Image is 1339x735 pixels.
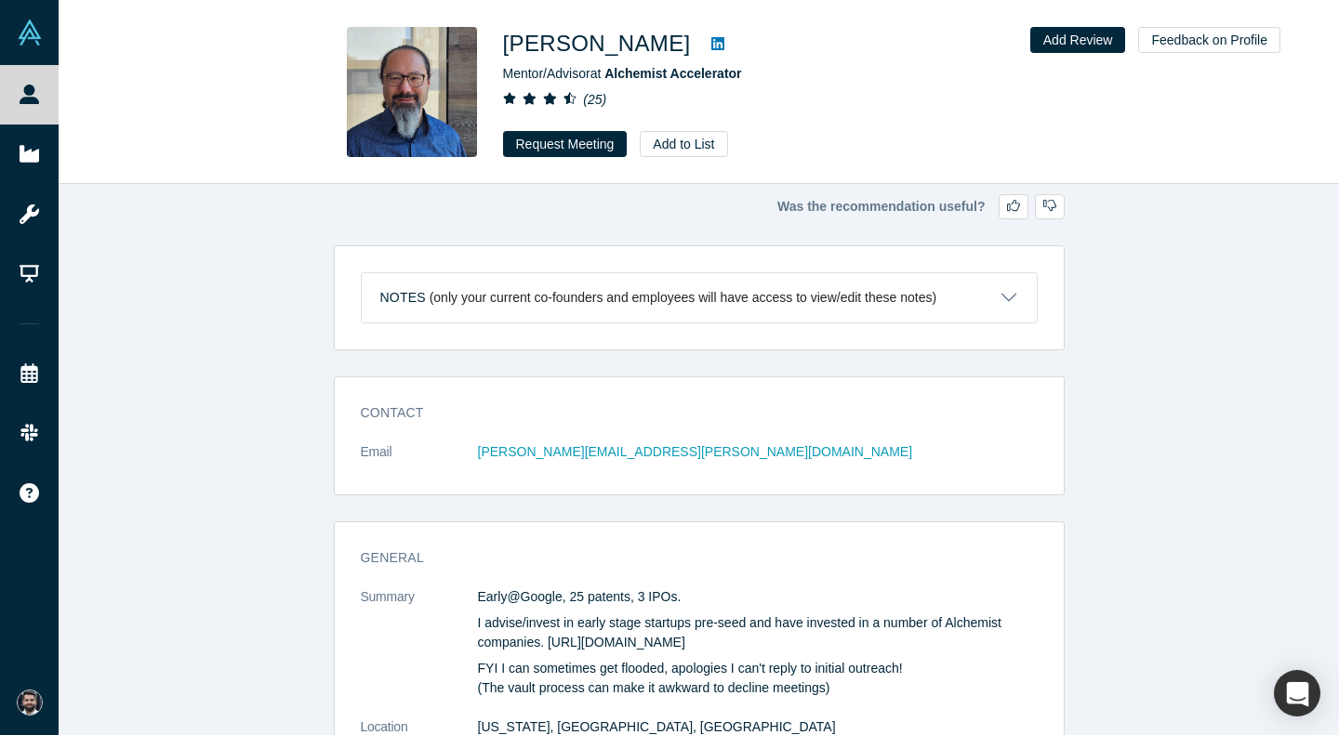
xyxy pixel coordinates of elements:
[604,66,741,81] a: Alchemist Accelerator
[503,131,628,157] button: Request Meeting
[361,548,1012,568] h3: General
[640,131,727,157] button: Add to List
[334,194,1065,219] div: Was the recommendation useful?
[430,290,937,306] p: (only your current co-founders and employees will have access to view/edit these notes)
[583,92,606,107] i: ( 25 )
[361,442,478,481] dt: Email
[347,27,477,157] img: Adam Sah's Profile Image
[478,587,1038,607] p: Early@Google, 25 patents, 3 IPOs.
[1138,27,1280,53] button: Feedback on Profile
[361,403,1012,423] h3: Contact
[17,689,43,715] img: Rafi Wadan's Account
[362,273,1037,322] button: Notes (only your current co-founders and employees will have access to view/edit these notes)
[503,27,691,60] h1: [PERSON_NAME]
[503,66,742,81] span: Mentor/Advisor at
[1030,27,1126,53] button: Add Review
[478,659,1038,698] p: FYI I can sometimes get flooded, apologies I can't reply to initial outreach! (The vault process ...
[478,444,913,459] a: [PERSON_NAME][EMAIL_ADDRESS][PERSON_NAME][DOMAIN_NAME]
[478,613,1038,652] p: I advise/invest in early stage startups pre-seed and have invested in a number of Alchemist compa...
[361,587,478,717] dt: Summary
[380,288,426,308] h3: Notes
[17,20,43,46] img: Alchemist Vault Logo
